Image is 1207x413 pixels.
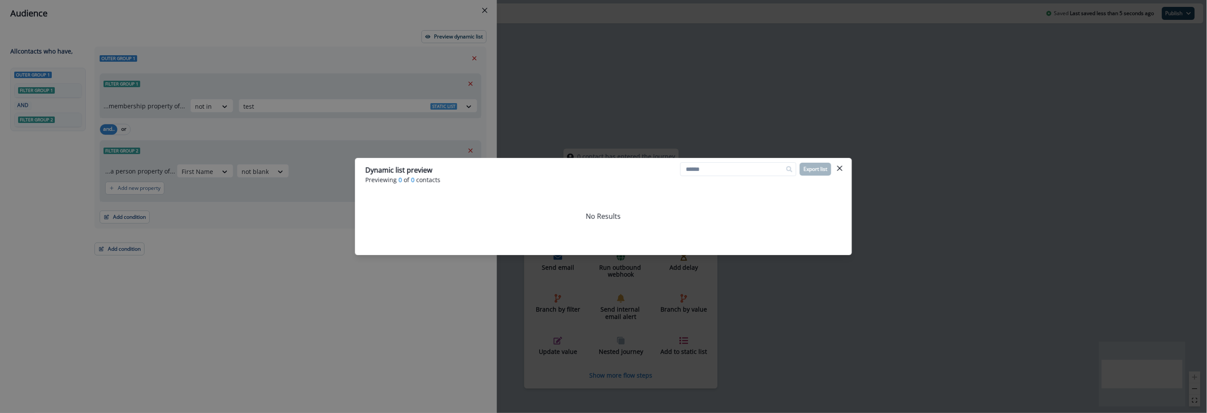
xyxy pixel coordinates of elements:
[365,165,432,175] p: Dynamic list preview
[833,161,847,175] button: Close
[586,211,621,221] p: No Results
[804,166,827,172] p: Export list
[411,175,415,184] span: 0
[365,175,842,184] p: Previewing of contacts
[399,175,402,184] span: 0
[800,163,831,176] button: Export list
